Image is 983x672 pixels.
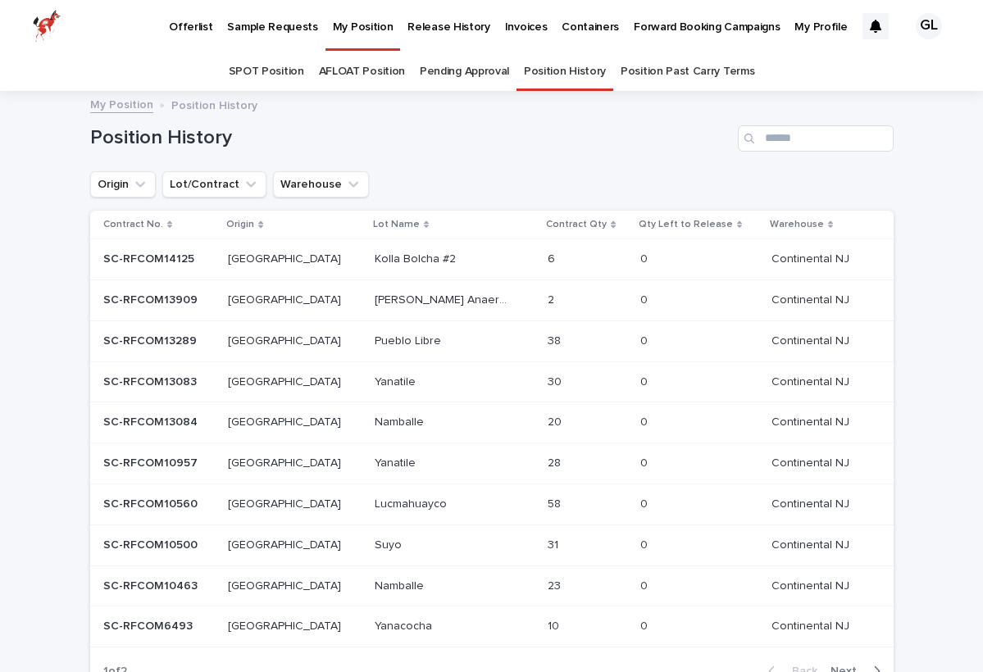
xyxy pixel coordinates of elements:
p: 2 [548,290,557,307]
a: AFLOAT Position [319,52,405,91]
p: [GEOGRAPHIC_DATA] [228,412,344,429]
p: 0 [640,535,651,552]
p: 10 [548,616,562,633]
p: Continental NJ [771,576,853,593]
p: Continental NJ [771,372,853,389]
p: Continental NJ [771,290,853,307]
tr: SC-RFCOM13084SC-RFCOM13084 [GEOGRAPHIC_DATA][GEOGRAPHIC_DATA] NamballeNamballe 2020 00 Continenta... [90,402,894,443]
button: Lot/Contract [162,171,266,198]
p: 0 [640,290,651,307]
a: Position History [524,52,606,91]
a: My Position [90,94,153,113]
p: 0 [640,331,651,348]
h1: Position History [90,126,731,150]
input: Search [738,125,894,152]
p: Continental NJ [771,412,853,429]
p: Lucmahuayco [375,494,450,511]
p: Qty Left to Release [639,216,733,234]
p: [GEOGRAPHIC_DATA] [228,331,344,348]
p: 0 [640,453,651,470]
p: Warehouse [770,216,824,234]
tr: SC-RFCOM10500SC-RFCOM10500 [GEOGRAPHIC_DATA][GEOGRAPHIC_DATA] SuyoSuyo 3131 00 Continental NJCont... [90,524,894,565]
tr: SC-RFCOM10957SC-RFCOM10957 [GEOGRAPHIC_DATA][GEOGRAPHIC_DATA] YanatileYanatile 2828 00 Continenta... [90,443,894,484]
p: 0 [640,616,651,633]
p: Yanacocha [375,616,435,633]
p: [GEOGRAPHIC_DATA] [228,494,344,511]
p: 20 [548,412,565,429]
p: [GEOGRAPHIC_DATA] [228,453,344,470]
p: Position History [171,95,257,113]
p: 28 [548,453,564,470]
p: Suyo [375,535,405,552]
p: Continental NJ [771,453,853,470]
p: 30 [548,372,565,389]
p: 38 [548,331,564,348]
a: SPOT Position [229,52,304,91]
tr: SC-RFCOM10463SC-RFCOM10463 [GEOGRAPHIC_DATA][GEOGRAPHIC_DATA] NamballeNamballe 2323 00 Continenta... [90,565,894,606]
p: Continental NJ [771,535,853,552]
p: Continental NJ [771,331,853,348]
p: [GEOGRAPHIC_DATA] [228,249,344,266]
p: Contract Qty [546,216,607,234]
p: Yanatile [375,453,419,470]
p: SC-RFCOM13084 [103,412,201,429]
p: Lot Name [373,216,420,234]
p: Contract No. [103,216,163,234]
p: Continental NJ [771,494,853,511]
p: Rosita Caturra Anaerobic Natural [375,290,515,307]
tr: SC-RFCOM10560SC-RFCOM10560 [GEOGRAPHIC_DATA][GEOGRAPHIC_DATA] LucmahuaycoLucmahuayco 5858 00 Cont... [90,484,894,524]
p: Kolla Bolcha #2 [375,249,459,266]
p: Pueblo Libre [375,331,444,348]
p: SC-RFCOM13083 [103,372,200,389]
img: zttTXibQQrCfv9chImQE [33,10,61,43]
p: [GEOGRAPHIC_DATA] [228,616,344,633]
p: SC-RFCOM10560 [103,494,201,511]
p: 58 [548,494,564,511]
p: Namballe [375,412,427,429]
p: [GEOGRAPHIC_DATA] [228,372,344,389]
p: SC-RFCOM14125 [103,249,198,266]
a: Position Past Carry Terms [621,52,754,91]
tr: SC-RFCOM13083SC-RFCOM13083 [GEOGRAPHIC_DATA][GEOGRAPHIC_DATA] YanatileYanatile 3030 00 Continenta... [90,361,894,402]
p: SC-RFCOM10957 [103,453,201,470]
p: 0 [640,576,651,593]
p: 6 [548,249,558,266]
p: 0 [640,494,651,511]
p: SC-RFCOM6493 [103,616,196,633]
p: [GEOGRAPHIC_DATA] [228,576,344,593]
p: 0 [640,372,651,389]
p: 23 [548,576,564,593]
p: [GEOGRAPHIC_DATA] [228,290,344,307]
p: 0 [640,412,651,429]
p: SC-RFCOM13909 [103,290,201,307]
p: Continental NJ [771,249,853,266]
tr: SC-RFCOM6493SC-RFCOM6493 [GEOGRAPHIC_DATA][GEOGRAPHIC_DATA] YanacochaYanacocha 1010 00 Continenta... [90,606,894,647]
button: Warehouse [273,171,369,198]
div: GL [916,13,942,39]
p: SC-RFCOM10463 [103,576,201,593]
a: Pending Approval [420,52,509,91]
tr: SC-RFCOM14125SC-RFCOM14125 [GEOGRAPHIC_DATA][GEOGRAPHIC_DATA] Kolla Bolcha #2Kolla Bolcha #2 66 0... [90,239,894,280]
p: Yanatile [375,372,419,389]
p: SC-RFCOM13289 [103,331,200,348]
tr: SC-RFCOM13909SC-RFCOM13909 [GEOGRAPHIC_DATA][GEOGRAPHIC_DATA] [PERSON_NAME] Anaerobic Natural[PER... [90,279,894,320]
p: Namballe [375,576,427,593]
p: [GEOGRAPHIC_DATA] [228,535,344,552]
p: 31 [548,535,562,552]
p: Origin [226,216,254,234]
button: Origin [90,171,156,198]
p: Continental NJ [771,616,853,633]
p: 0 [640,249,651,266]
tr: SC-RFCOM13289SC-RFCOM13289 [GEOGRAPHIC_DATA][GEOGRAPHIC_DATA] Pueblo LibrePueblo Libre 3838 00 Co... [90,320,894,361]
p: SC-RFCOM10500 [103,535,201,552]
